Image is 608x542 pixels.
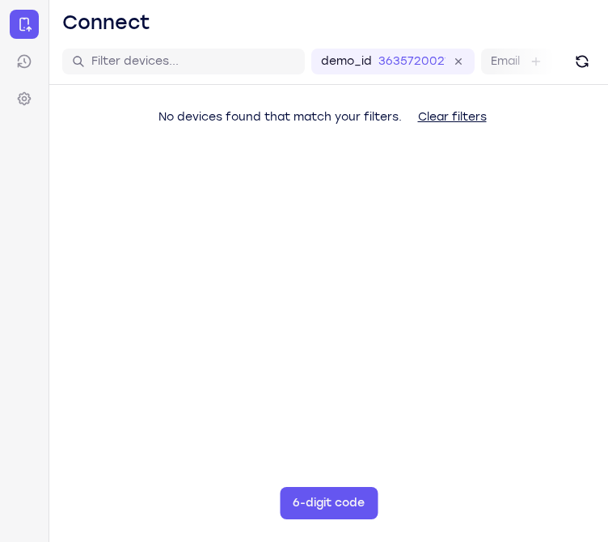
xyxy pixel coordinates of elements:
[491,53,520,70] label: Email
[158,110,402,124] span: No devices found that match your filters.
[569,49,595,74] button: Refresh
[10,84,39,113] a: Settings
[10,47,39,76] a: Sessions
[280,487,378,519] button: 6-digit code
[62,10,150,36] h1: Connect
[10,10,39,39] a: Connect
[405,101,500,133] button: Clear filters
[91,53,295,70] input: Filter devices...
[321,53,372,70] label: demo_id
